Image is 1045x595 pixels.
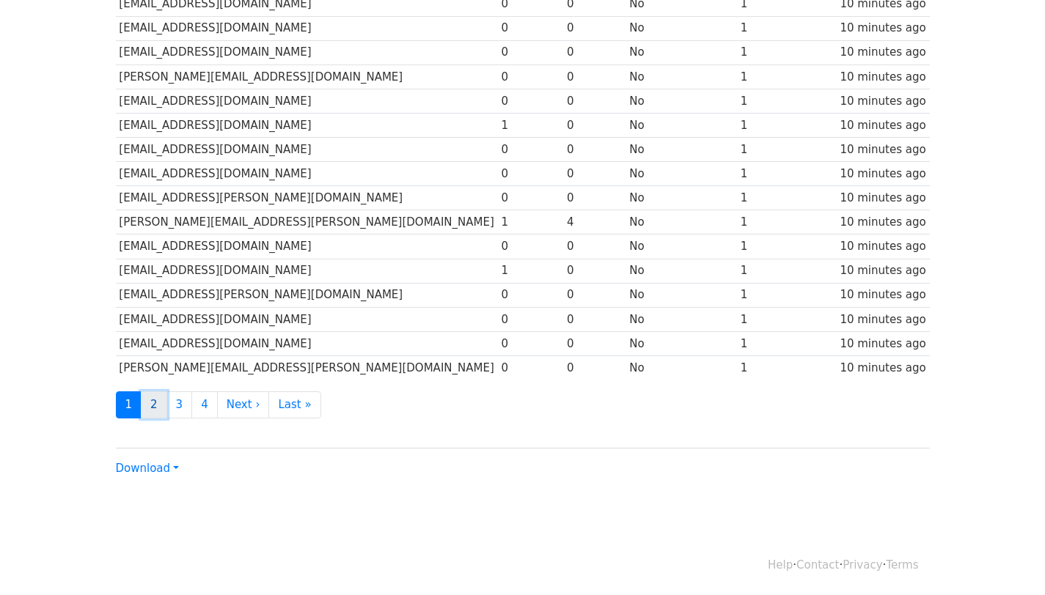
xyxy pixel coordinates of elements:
[116,113,498,137] td: [EMAIL_ADDRESS][DOMAIN_NAME]
[837,64,930,89] td: 10 minutes ago
[837,89,930,113] td: 10 minutes ago
[268,391,320,418] a: Last »
[737,113,837,137] td: 1
[737,234,837,259] td: 1
[737,283,837,307] td: 1
[768,558,793,572] a: Help
[116,283,498,307] td: [EMAIL_ADDRESS][PERSON_NAME][DOMAIN_NAME]
[626,210,738,234] td: No
[626,186,738,210] td: No
[737,259,837,283] td: 1
[837,113,930,137] td: 10 minutes ago
[837,210,930,234] td: 10 minutes ago
[837,16,930,40] td: 10 minutes ago
[498,40,564,64] td: 0
[116,162,498,186] td: [EMAIL_ADDRESS][DOMAIN_NAME]
[626,138,738,162] td: No
[563,186,626,210] td: 0
[737,16,837,40] td: 1
[116,138,498,162] td: [EMAIL_ADDRESS][DOMAIN_NAME]
[837,283,930,307] td: 10 minutes ago
[737,210,837,234] td: 1
[837,162,930,186] td: 10 minutes ago
[141,391,167,418] a: 2
[498,64,564,89] td: 0
[563,40,626,64] td: 0
[563,331,626,355] td: 0
[116,89,498,113] td: [EMAIL_ADDRESS][DOMAIN_NAME]
[116,391,142,418] a: 1
[563,89,626,113] td: 0
[498,138,564,162] td: 0
[116,64,498,89] td: [PERSON_NAME][EMAIL_ADDRESS][DOMAIN_NAME]
[737,89,837,113] td: 1
[563,307,626,331] td: 0
[498,210,564,234] td: 1
[837,234,930,259] td: 10 minutes ago
[563,162,626,186] td: 0
[563,16,626,40] td: 0
[843,558,882,572] a: Privacy
[498,234,564,259] td: 0
[116,355,498,380] td: [PERSON_NAME][EMAIL_ADDRESS][PERSON_NAME][DOMAIN_NAME]
[626,259,738,283] td: No
[563,64,626,89] td: 0
[837,331,930,355] td: 10 minutes ago
[563,283,626,307] td: 0
[886,558,918,572] a: Terms
[626,331,738,355] td: No
[498,162,564,186] td: 0
[116,462,179,475] a: Download
[116,40,498,64] td: [EMAIL_ADDRESS][DOMAIN_NAME]
[498,355,564,380] td: 0
[498,89,564,113] td: 0
[737,64,837,89] td: 1
[563,355,626,380] td: 0
[626,16,738,40] td: No
[626,162,738,186] td: No
[498,259,564,283] td: 1
[626,307,738,331] td: No
[837,307,930,331] td: 10 minutes ago
[217,391,270,418] a: Next ›
[191,391,218,418] a: 4
[498,307,564,331] td: 0
[116,331,498,355] td: [EMAIL_ADDRESS][DOMAIN_NAME]
[737,331,837,355] td: 1
[626,89,738,113] td: No
[116,234,498,259] td: [EMAIL_ADDRESS][DOMAIN_NAME]
[737,162,837,186] td: 1
[563,259,626,283] td: 0
[837,186,930,210] td: 10 minutes ago
[116,210,498,234] td: [PERSON_NAME][EMAIL_ADDRESS][PERSON_NAME][DOMAIN_NAME]
[626,40,738,64] td: No
[498,186,564,210] td: 0
[626,113,738,137] td: No
[626,234,738,259] td: No
[626,355,738,380] td: No
[737,40,837,64] td: 1
[626,283,738,307] td: No
[837,40,930,64] td: 10 minutes ago
[737,307,837,331] td: 1
[737,186,837,210] td: 1
[116,259,498,283] td: [EMAIL_ADDRESS][DOMAIN_NAME]
[626,64,738,89] td: No
[498,16,564,40] td: 0
[737,355,837,380] td: 1
[972,525,1045,595] iframe: Chat Widget
[116,186,498,210] td: [EMAIL_ADDRESS][PERSON_NAME][DOMAIN_NAME]
[498,283,564,307] td: 0
[796,558,839,572] a: Contact
[498,113,564,137] td: 1
[563,234,626,259] td: 0
[166,391,193,418] a: 3
[116,307,498,331] td: [EMAIL_ADDRESS][DOMAIN_NAME]
[837,259,930,283] td: 10 minutes ago
[116,16,498,40] td: [EMAIL_ADDRESS][DOMAIN_NAME]
[737,138,837,162] td: 1
[563,210,626,234] td: 4
[563,113,626,137] td: 0
[837,138,930,162] td: 10 minutes ago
